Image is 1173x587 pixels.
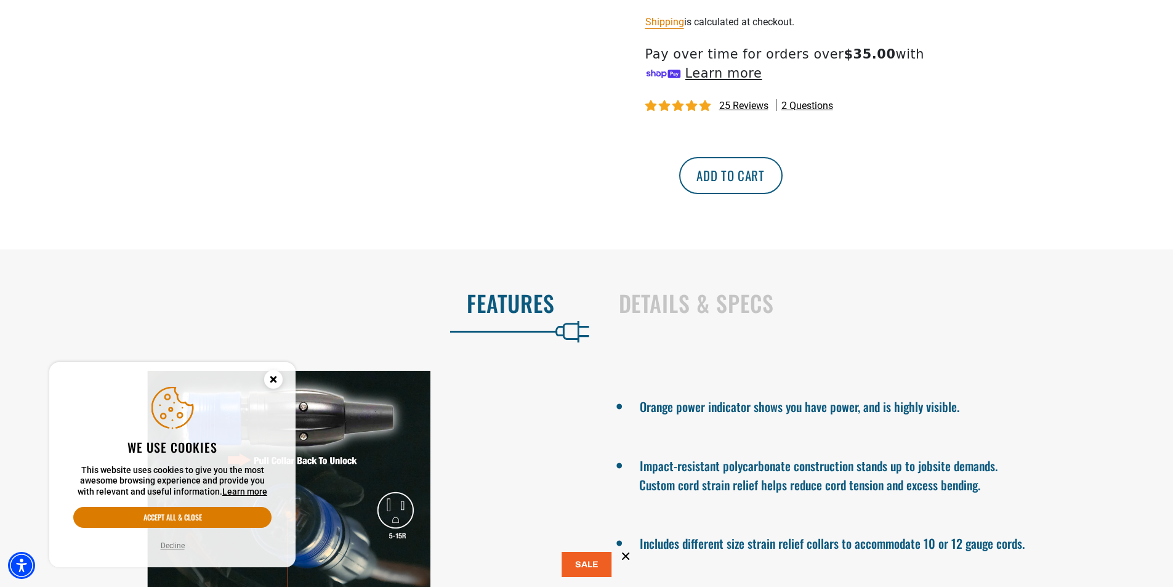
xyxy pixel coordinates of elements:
span: 25 reviews [719,100,768,111]
h2: Features [26,290,555,316]
button: Accept all & close [73,507,272,528]
a: This website uses cookies to give you the most awesome browsing experience and provide you with r... [222,487,267,496]
a: Shipping [645,16,684,28]
h2: Details & Specs [619,290,1148,316]
span: 2 questions [781,99,833,113]
li: Orange power indicator shows you have power, and is highly visible. [639,394,1131,416]
div: Accessibility Menu [8,552,35,579]
p: This website uses cookies to give you the most awesome browsing experience and provide you with r... [73,465,272,498]
div: is calculated at checkout. [645,14,947,30]
button: Add to cart [679,157,783,194]
li: Includes different size strain relief collars to accommodate 10 or 12 gauge cords. [639,531,1131,553]
li: Impact-resistant polycarbonate construction stands up to jobsite demands. Custom cord strain reli... [639,453,1131,494]
button: Decline [157,540,188,552]
button: Close this option [251,362,296,400]
aside: Cookie Consent [49,362,296,568]
span: 4.84 stars [645,100,713,112]
h2: We use cookies [73,439,272,455]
